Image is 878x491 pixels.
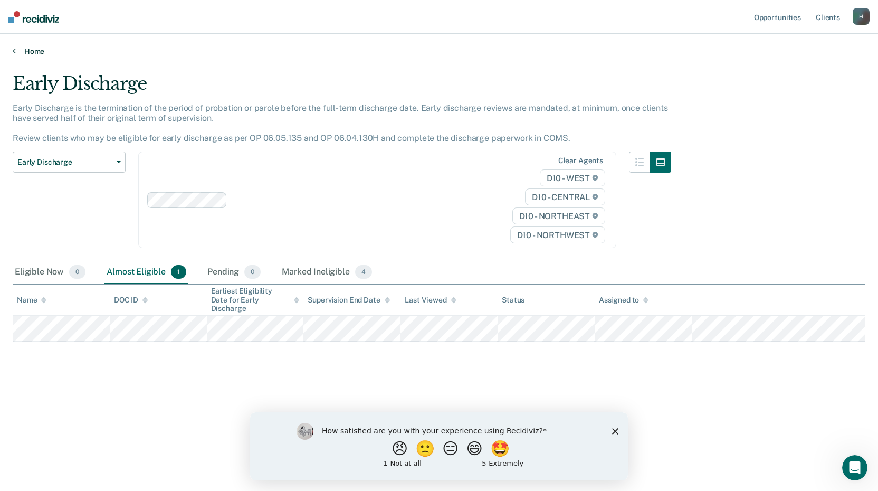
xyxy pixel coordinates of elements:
[558,156,603,165] div: Clear agents
[502,296,524,305] div: Status
[512,207,605,224] span: D10 - NORTHEAST
[171,265,186,279] span: 1
[8,11,59,23] img: Recidiviz
[114,296,148,305] div: DOC ID
[510,226,605,243] span: D10 - NORTHWEST
[525,188,605,205] span: D10 - CENTRAL
[13,46,865,56] a: Home
[540,169,605,186] span: D10 - WEST
[250,412,628,480] iframe: Survey by Kim from Recidiviz
[17,296,46,305] div: Name
[17,158,112,167] span: Early Discharge
[69,265,85,279] span: 0
[104,261,188,284] div: Almost Eligible1
[405,296,456,305] div: Last Viewed
[308,296,389,305] div: Supervision End Date
[13,152,126,173] button: Early Discharge
[13,103,668,144] p: Early Discharge is the termination of the period of probation or parole before the full-term disc...
[13,73,671,103] div: Early Discharge
[205,261,263,284] div: Pending0
[842,455,867,480] iframe: Intercom live chat
[599,296,648,305] div: Assigned to
[355,265,372,279] span: 4
[13,261,88,284] div: Eligible Now0
[280,261,374,284] div: Marked Ineligible4
[211,287,300,313] div: Earliest Eligibility Date for Early Discharge
[853,8,870,25] button: H
[244,265,261,279] span: 0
